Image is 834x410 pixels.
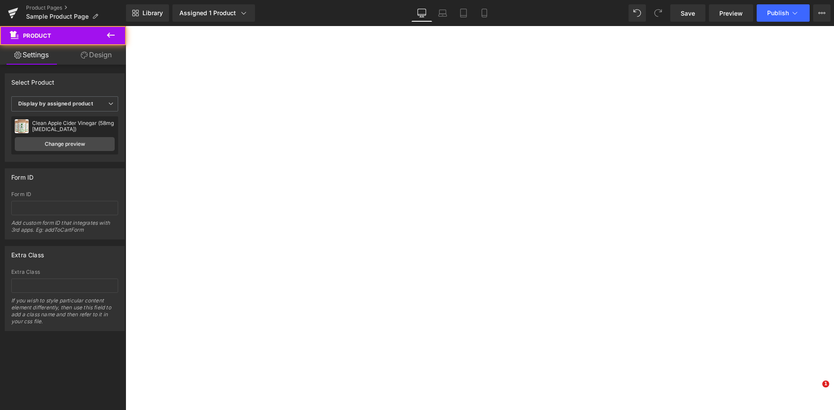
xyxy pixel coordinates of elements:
[32,120,115,132] div: Clean Apple Cider Vinegar (58mg [MEDICAL_DATA])
[681,9,695,18] span: Save
[26,4,126,11] a: Product Pages
[11,169,33,181] div: Form ID
[767,10,789,16] span: Publish
[453,4,474,22] a: Tablet
[432,4,453,22] a: Laptop
[11,297,118,331] div: If you wish to style particular content element differently, then use this field to add a class n...
[804,380,825,401] iframe: Intercom live chat
[813,4,831,22] button: More
[11,74,55,86] div: Select Product
[142,9,163,17] span: Library
[629,4,646,22] button: Undo
[11,191,118,197] div: Form ID
[18,100,93,107] b: Display by assigned product
[11,220,118,239] div: Add custom form ID that integrates with 3rd apps. Eg: addToCartForm
[474,4,495,22] a: Mobile
[23,32,51,39] span: Product
[11,269,118,275] div: Extra Class
[126,4,169,22] a: New Library
[709,4,753,22] a: Preview
[649,4,667,22] button: Redo
[26,13,89,20] span: Sample Product Page
[822,380,829,387] span: 1
[15,119,29,133] img: pImage
[11,246,44,259] div: Extra Class
[65,45,128,65] a: Design
[179,9,248,17] div: Assigned 1 Product
[757,4,810,22] button: Publish
[719,9,743,18] span: Preview
[411,4,432,22] a: Desktop
[15,137,115,151] a: Change preview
